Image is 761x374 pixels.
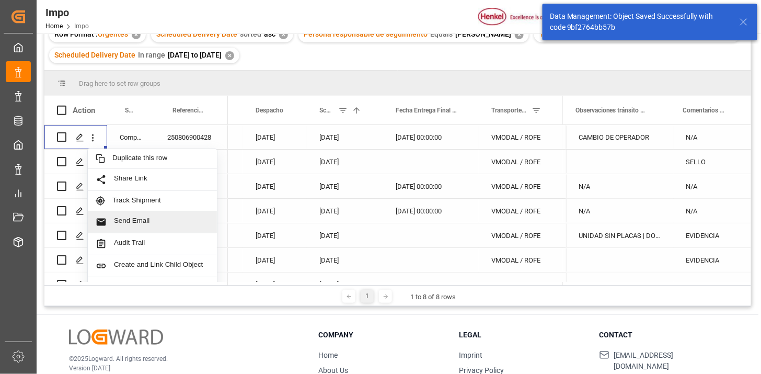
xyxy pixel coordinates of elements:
div: Press SPACE to select this row. [44,199,228,223]
span: Comentarios Contenedor [683,107,726,114]
div: VMODAL / ROFE [479,199,563,223]
a: Home [319,351,338,359]
div: VMODAL / ROFE [479,223,563,247]
div: 250806900428 [155,125,228,149]
div: [DATE] [307,273,383,297]
div: N/A [674,174,751,198]
span: Scheduled Delivery Date [319,107,334,114]
div: FERROCARRIL [563,223,644,247]
div: EVIDENCIA [674,248,751,272]
div: Press SPACE to select this row. [44,248,228,273]
div: [DATE] [307,174,383,198]
div: 1 to 8 of 8 rows [410,292,456,302]
a: Imprint [459,351,482,359]
img: Henkel%20logo.jpg_1689854090.jpg [478,8,566,26]
div: Press SPACE to select this row. [44,273,228,297]
h3: Legal [459,330,586,341]
span: asc [264,30,275,38]
div: UNIDAD SIN PLACAS | DOBLE CAMBIO DE OPERADOR [566,223,674,247]
div: VMODAL / ROFE [479,248,563,272]
div: [DATE] [243,248,307,272]
div: Completed [107,125,155,149]
span: Scheduled Delivery Date [54,51,135,59]
div: Press SPACE to select this row. [566,199,751,223]
div: EVIDENCIA [674,273,751,297]
div: ✕ [279,30,288,39]
div: [DATE] [307,150,383,174]
div: Press SPACE to select this row. [44,125,228,150]
div: Press SPACE to select this row. [566,273,751,297]
div: ✕ [225,51,234,60]
div: [DATE] [243,174,307,198]
div: FERROCARRIL [563,273,644,297]
p: Version [DATE] [69,364,293,373]
span: Transporte Nal. (Nombre#Caja) [491,107,527,114]
span: Status [125,107,133,114]
div: [DATE] [243,125,307,149]
div: SELLO [674,150,751,174]
div: CONTENEDOR REPORTADO DAÑADO | CAMBIO DE OPERADOR [566,273,674,297]
span: Despacho [256,107,283,114]
div: 1 [361,290,374,303]
div: EVIDENCIA [674,223,751,247]
a: Home [45,22,63,30]
div: [DATE] [307,248,383,272]
h3: Contact [599,330,727,341]
div: N/A [674,199,751,223]
span: In range [138,51,165,59]
div: Press SPACE to select this row. [44,223,228,248]
div: VMODAL / ROFE [479,125,563,149]
span: [PERSON_NAME] [455,30,511,38]
span: Equals [430,30,453,38]
span: Urgentes [98,30,128,38]
span: [EMAIL_ADDRESS][DOMAIN_NAME] [614,350,727,372]
div: FERROCARRIL [563,174,644,198]
div: [DATE] [307,199,383,223]
div: [DATE] [243,273,307,297]
div: N/A [566,199,674,223]
span: Fecha Entrega Final en [GEOGRAPHIC_DATA] [396,107,457,114]
span: Scheduled Delivery Date [156,30,237,38]
div: FERROCARRIL [563,199,644,223]
div: Press SPACE to select this row. [566,150,751,174]
span: Persona responsable de seguimiento [304,30,428,38]
img: Logward Logo [69,330,163,345]
div: N/A [674,125,751,149]
div: ✕ [132,30,141,39]
div: [DATE] [243,150,307,174]
h3: Company [319,330,446,341]
span: [DATE] to [DATE] [168,51,222,59]
div: CAMBIO DE OPERADOR [566,125,674,149]
div: Press SPACE to select this row. [566,223,751,248]
div: Data Management: Object Saved Successfully with code 9bf2764bb57b [550,11,730,33]
div: Press SPACE to select this row. [44,174,228,199]
span: sorted [240,30,261,38]
div: [DATE] [243,199,307,223]
div: FERROCARRIL [563,248,644,272]
div: FERROCARRIL [563,150,644,174]
div: Press SPACE to select this row. [566,125,751,150]
div: VMODAL / ROFE [479,150,563,174]
p: © 2025 Logward. All rights reserved. [69,354,293,364]
div: Action [73,106,95,115]
div: Press SPACE to select this row. [566,174,751,199]
div: [DATE] [243,223,307,247]
div: [DATE] 00:00:00 [383,199,479,223]
div: [DATE] 00:00:00 [383,125,479,149]
span: Row Format : [54,30,98,38]
div: [DATE] [307,125,383,149]
div: Press SPACE to select this row. [44,150,228,174]
div: VMODAL / ROFE [479,273,563,297]
div: VMODAL / ROFE [479,174,563,198]
span: Referencia Leschaco [172,107,206,114]
div: [DATE] [307,223,383,247]
div: FERROCARRIL [563,125,644,149]
span: Drag here to set row groups [79,80,160,87]
div: ✕ [515,30,524,39]
div: Impo [45,5,89,20]
div: Press SPACE to select this row. [566,248,751,273]
div: [DATE] 00:00:00 [383,174,479,198]
div: N/A [566,174,674,198]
